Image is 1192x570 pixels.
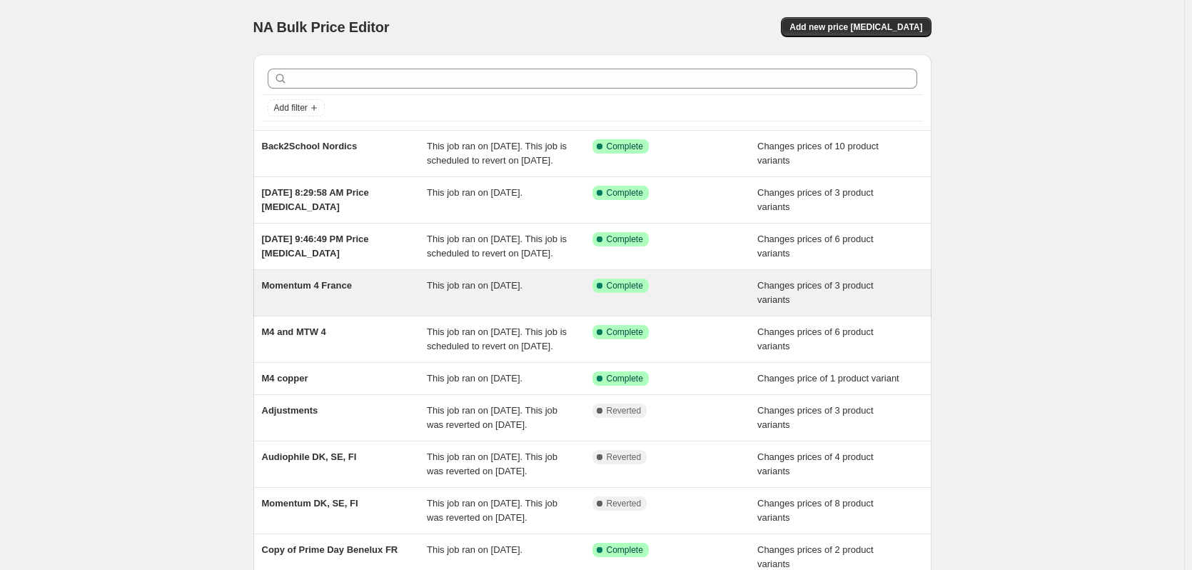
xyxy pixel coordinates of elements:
[262,544,398,555] span: Copy of Prime Day Benelux FR
[607,544,643,556] span: Complete
[757,187,874,212] span: Changes prices of 3 product variants
[427,544,522,555] span: This job ran on [DATE].
[427,141,567,166] span: This job ran on [DATE]. This job is scheduled to revert on [DATE].
[262,405,318,416] span: Adjustments
[781,17,931,37] button: Add new price [MEDICAL_DATA]
[757,498,874,523] span: Changes prices of 8 product variants
[427,373,522,384] span: This job ran on [DATE].
[607,405,642,416] span: Reverted
[427,280,522,291] span: This job ran on [DATE].
[427,498,557,523] span: This job ran on [DATE]. This job was reverted on [DATE].
[262,498,358,509] span: Momentum DK, SE, FI
[427,234,567,259] span: This job ran on [DATE]. This job is scheduled to revert on [DATE].
[757,280,874,305] span: Changes prices of 3 product variants
[427,187,522,198] span: This job ran on [DATE].
[262,141,358,151] span: Back2School Nordics
[607,280,643,291] span: Complete
[262,187,369,212] span: [DATE] 8:29:58 AM Price [MEDICAL_DATA]
[427,405,557,430] span: This job ran on [DATE]. This job was reverted on [DATE].
[607,498,642,509] span: Reverted
[427,326,567,351] span: This job ran on [DATE]. This job is scheduled to revert on [DATE].
[262,451,357,462] span: Audiophile DK, SE, FI
[427,451,557,476] span: This job ran on [DATE]. This job was reverted on [DATE].
[757,234,874,259] span: Changes prices of 6 product variants
[789,21,922,33] span: Add new price [MEDICAL_DATA]
[607,234,643,245] span: Complete
[262,373,308,384] span: M4 copper
[757,451,874,476] span: Changes prices of 4 product variants
[757,326,874,351] span: Changes prices of 6 product variants
[253,19,390,35] span: NA Bulk Price Editor
[607,187,643,199] span: Complete
[607,141,643,152] span: Complete
[757,405,874,430] span: Changes prices of 3 product variants
[262,280,352,291] span: Momentum 4 France
[607,451,642,463] span: Reverted
[607,326,643,338] span: Complete
[757,544,874,569] span: Changes prices of 2 product variants
[757,373,899,384] span: Changes price of 1 product variant
[268,99,325,116] button: Add filter
[757,141,879,166] span: Changes prices of 10 product variants
[262,234,369,259] span: [DATE] 9:46:49 PM Price [MEDICAL_DATA]
[607,373,643,384] span: Complete
[274,102,308,114] span: Add filter
[262,326,326,337] span: M4 and MTW 4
